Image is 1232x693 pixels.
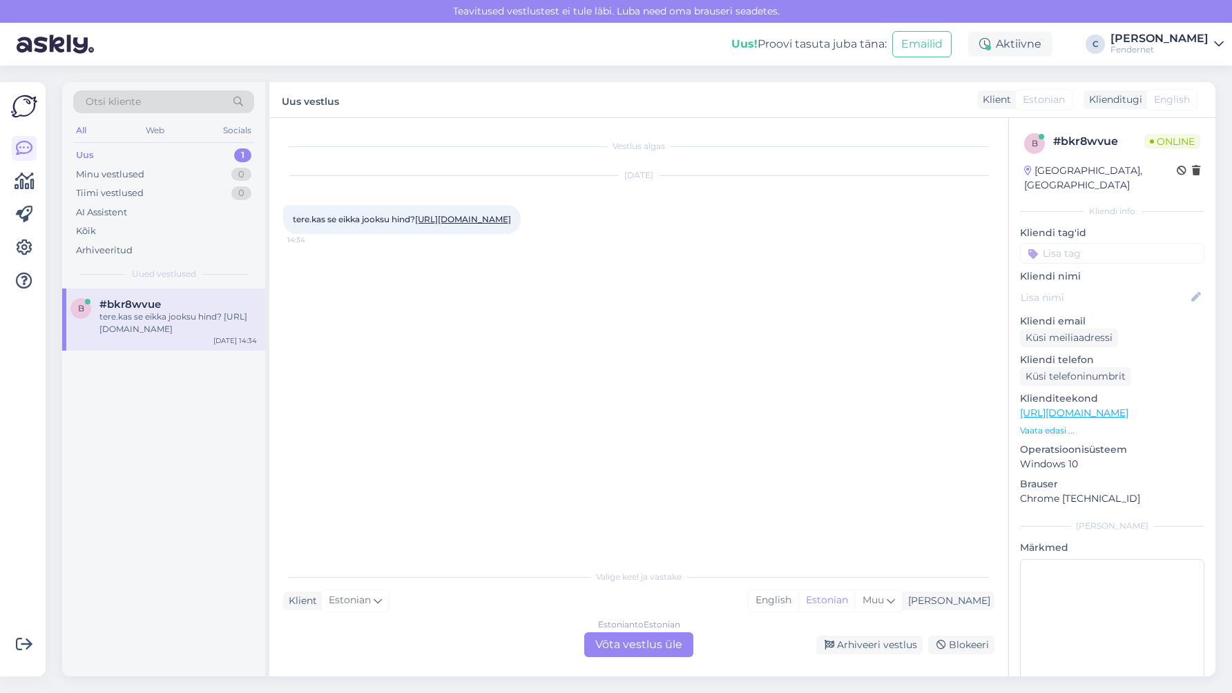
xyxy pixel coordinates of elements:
div: Klient [283,594,317,608]
span: English [1154,92,1190,107]
p: Brauser [1020,477,1204,491]
div: Fendernet [1110,44,1209,55]
div: [PERSON_NAME] [1020,520,1204,532]
p: Kliendi nimi [1020,269,1204,284]
div: Vestlus algas [283,140,994,153]
div: Estonian to Estonian [598,618,680,631]
div: # bkr8wvue [1053,133,1144,150]
div: Võta vestlus üle [584,632,693,657]
div: Proovi tasuta juba täna: [731,36,887,52]
div: Blokeeri [928,636,994,654]
div: tere.kas se eikka jooksu hind? [URL][DOMAIN_NAME] [99,311,257,335]
input: Lisa tag [1020,243,1204,264]
div: [GEOGRAPHIC_DATA], [GEOGRAPHIC_DATA] [1024,164,1177,193]
div: 0 [231,186,251,200]
span: Estonian [329,593,371,608]
p: Windows 10 [1020,457,1204,471]
div: Socials [220,121,254,139]
div: Estonian [798,590,855,611]
div: [PERSON_NAME] [903,594,990,608]
span: tere.kas se eikka jooksu hind? [293,214,511,224]
div: Valige keel ja vastake [283,571,994,583]
a: [URL][DOMAIN_NAME] [1020,407,1128,419]
a: [URL][DOMAIN_NAME] [415,214,511,224]
p: Chrome [TECHNICAL_ID] [1020,491,1204,506]
p: Kliendi tag'id [1020,226,1204,240]
img: Askly Logo [11,93,37,119]
span: Uued vestlused [132,268,196,280]
span: 14:34 [287,235,339,245]
div: Uus [76,148,94,162]
span: Muu [863,594,884,606]
a: [PERSON_NAME]Fendernet [1110,33,1224,55]
span: #bkr8wvue [99,298,161,311]
div: English [749,590,798,611]
div: Tiimi vestlused [76,186,144,200]
div: Klient [977,92,1011,107]
p: Klienditeekond [1020,391,1204,406]
span: b [1032,138,1038,148]
span: Estonian [1023,92,1065,107]
div: Arhiveeritud [76,244,133,257]
div: 0 [231,168,251,182]
div: All [73,121,89,139]
p: Kliendi email [1020,314,1204,329]
div: Kliendi info [1020,205,1204,217]
span: Online [1144,134,1200,149]
div: Küsi meiliaadressi [1020,329,1118,347]
p: Vaata edasi ... [1020,424,1204,437]
div: C [1086,35,1105,54]
label: Uus vestlus [282,90,339,109]
div: Arhiveeri vestlus [816,636,923,654]
div: 1 [234,148,251,162]
div: Minu vestlused [76,168,144,182]
div: Küsi telefoninumbrit [1020,367,1131,386]
div: Kõik [76,224,96,238]
p: Kliendi telefon [1020,353,1204,367]
div: Aktiivne [968,32,1052,57]
button: Emailid [892,31,952,57]
div: Web [143,121,167,139]
div: AI Assistent [76,206,127,219]
div: [PERSON_NAME] [1110,33,1209,44]
p: Operatsioonisüsteem [1020,442,1204,457]
span: b [78,303,84,313]
input: Lisa nimi [1021,290,1188,305]
p: Märkmed [1020,540,1204,555]
b: Uus! [731,37,758,50]
span: Otsi kliente [86,95,141,109]
div: [DATE] [283,169,994,182]
div: Klienditugi [1084,92,1142,107]
div: [DATE] 14:34 [213,335,257,346]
